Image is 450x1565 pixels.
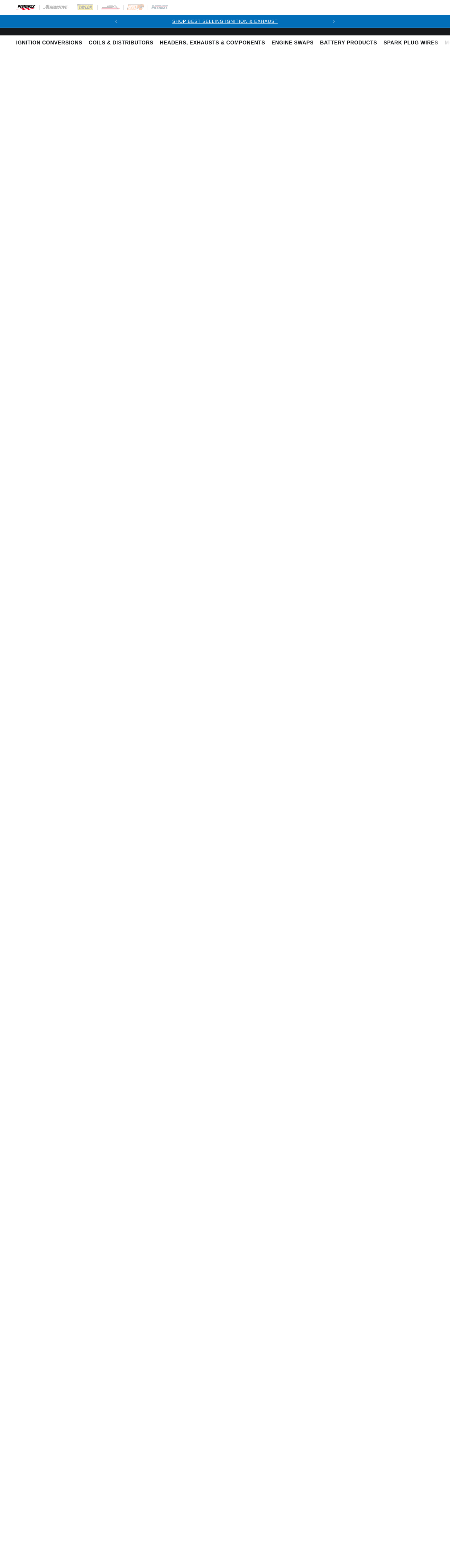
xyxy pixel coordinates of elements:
summary: Engine Swaps [268,35,317,51]
button: Translation missing: en.sections.announcements.previous_announcement [110,15,123,28]
summary: Coils & Distributors [86,35,157,51]
span: Headers, Exhausts & Components [160,40,265,46]
span: Battery Products [320,40,377,46]
span: Ignition Conversions [16,40,82,46]
a: SHOP BEST SELLING IGNITION & EXHAUST [172,19,278,24]
span: Coils & Distributors [89,40,153,46]
summary: Spark Plug Wires [380,35,441,51]
div: 1 of 2 [123,18,327,25]
summary: Headers, Exhausts & Components [157,35,268,51]
button: Translation missing: en.sections.announcements.next_announcement [327,15,340,28]
summary: Battery Products [317,35,380,51]
div: Announcement [123,18,327,25]
summary: Ignition Conversions [16,35,86,51]
span: Spark Plug Wires [383,40,438,46]
span: Engine Swaps [271,40,314,46]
